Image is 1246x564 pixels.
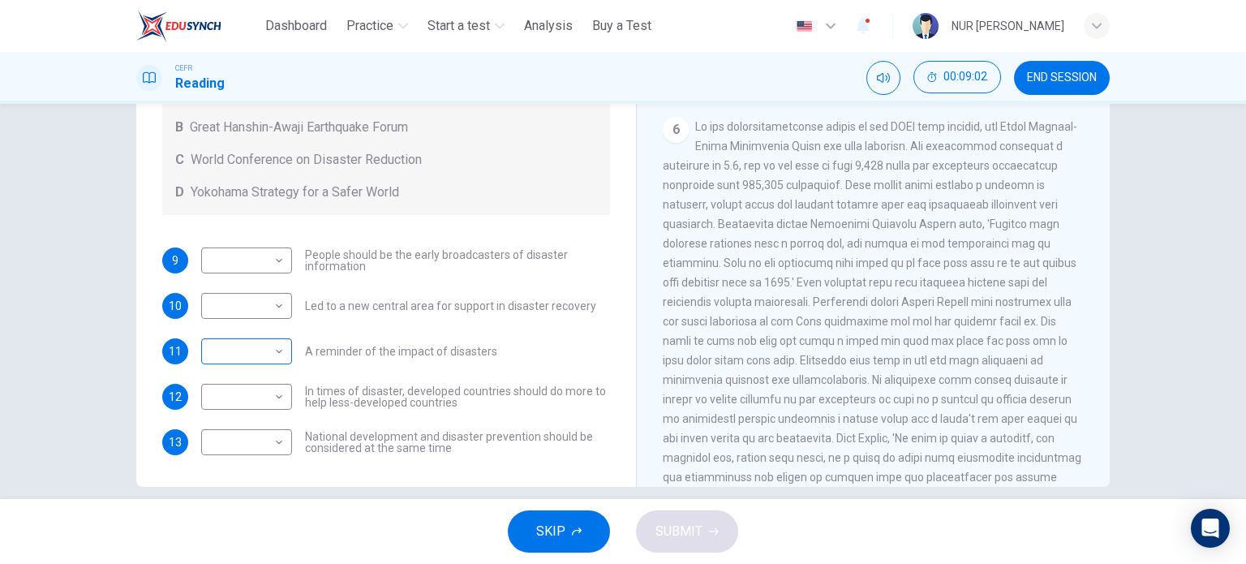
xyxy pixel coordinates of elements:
span: Analysis [524,16,573,36]
span: END SESSION [1027,71,1097,84]
span: C [175,150,184,170]
a: ELTC logo [136,10,259,42]
button: Buy a Test [586,11,658,41]
span: Dashboard [265,16,327,36]
button: Practice [340,11,415,41]
img: en [794,20,814,32]
span: Yokohama Strategy for a Safer World [191,183,399,202]
span: CEFR [175,62,192,74]
button: 00:09:02 [913,61,1001,93]
div: 6 [663,117,689,143]
button: END SESSION [1014,61,1110,95]
span: Practice [346,16,393,36]
span: B [175,118,183,137]
span: SKIP [536,520,565,543]
span: Great Hanshin-Awaji Earthquake Forum [190,118,408,137]
button: Analysis [518,11,579,41]
img: ELTC logo [136,10,221,42]
span: In times of disaster, developed countries should do more to help less-developed countries [305,385,610,408]
div: Hide [913,61,1001,95]
span: Lo ips dolorsitametconse adipis el sed DOEI temp incidid, utl Etdol Magnaal-Enima Minimvenia Quis... [663,120,1081,542]
span: 13 [169,437,182,448]
img: Profile picture [913,13,939,39]
button: Start a test [421,11,511,41]
span: D [175,183,184,202]
span: Start a test [428,16,490,36]
button: Dashboard [259,11,333,41]
span: National development and disaster prevention should be considered at the same time [305,431,610,454]
span: 9 [172,255,178,266]
span: Led to a new central area for support in disaster recovery [305,300,596,312]
span: A reminder of the impact of disasters [305,346,497,357]
span: 11 [169,346,182,357]
span: 12 [169,391,182,403]
span: 00:09:02 [943,71,987,84]
div: Open Intercom Messenger [1191,509,1230,548]
div: Mute [866,61,900,95]
span: People should be the early broadcasters of disaster information [305,249,610,272]
button: SKIP [508,510,610,553]
span: World Conference on Disaster Reduction [191,150,422,170]
span: Buy a Test [592,16,651,36]
span: 10 [169,300,182,312]
div: NUR [PERSON_NAME] [952,16,1064,36]
h1: Reading [175,74,225,93]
